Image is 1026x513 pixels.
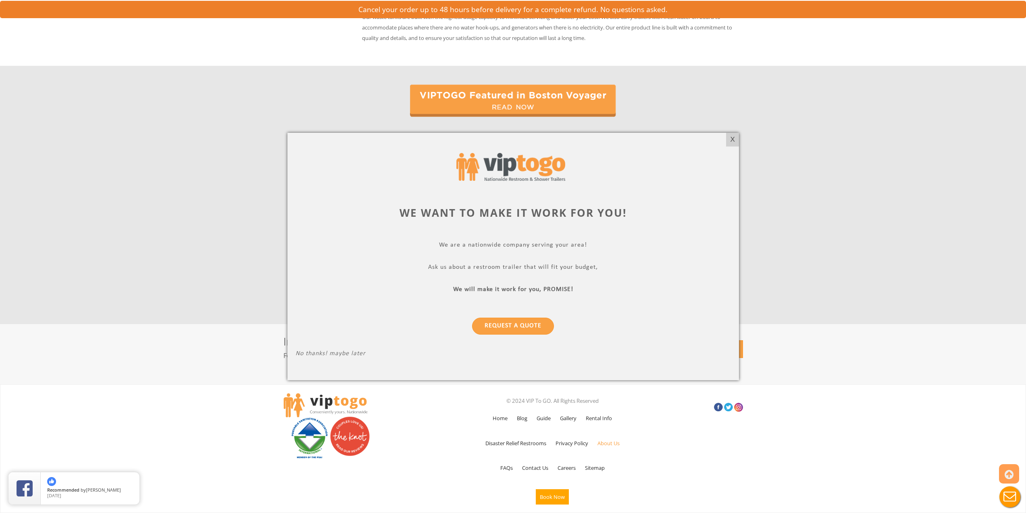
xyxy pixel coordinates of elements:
[47,488,133,493] span: by
[17,480,33,496] img: Review Rating
[726,133,739,147] div: X
[296,205,731,220] div: We want to make it work for you!
[47,487,79,493] span: Recommended
[86,487,121,493] span: [PERSON_NAME]
[296,241,731,251] p: We are a nationwide company serving your area!
[47,492,61,498] span: [DATE]
[296,264,731,273] p: Ask us about a restroom trailer that will fit your budget,
[296,350,731,359] p: No thanks! maybe later
[47,477,56,486] img: thumbs up icon
[453,286,573,293] b: We will make it work for you, PROMISE!
[456,153,565,181] img: viptogo logo
[994,481,1026,513] button: Live Chat
[472,318,554,335] a: Request a Quote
